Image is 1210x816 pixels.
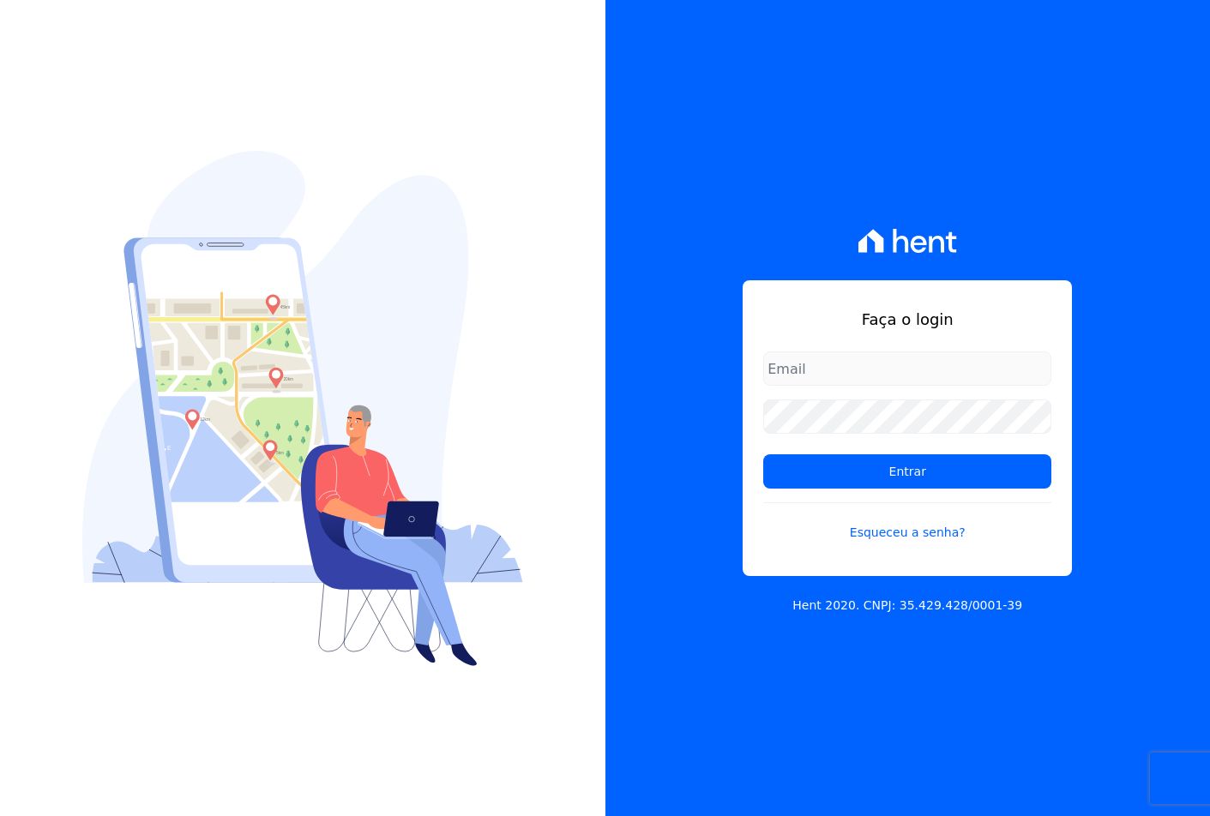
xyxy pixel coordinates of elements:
h1: Faça o login [763,308,1051,331]
img: Login [82,151,523,666]
input: Entrar [763,454,1051,489]
p: Hent 2020. CNPJ: 35.429.428/0001-39 [792,597,1022,615]
a: Esqueceu a senha? [763,502,1051,542]
input: Email [763,351,1051,386]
